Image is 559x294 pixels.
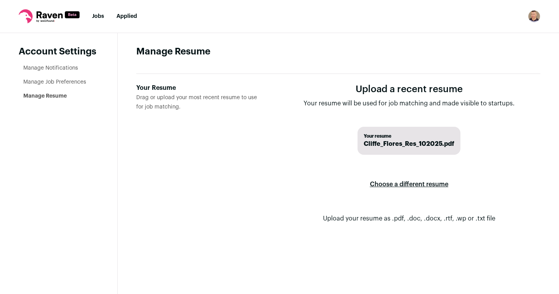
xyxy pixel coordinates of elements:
[136,83,265,93] div: Your Resume
[136,45,540,58] h1: Manage Resume
[304,99,515,108] p: Your resume will be used for job matching and made visible to startups.
[323,214,495,223] p: Upload your resume as .pdf, .doc, .docx, .rtf, .wp or .txt file
[528,10,540,23] img: 977957-medium_jpg
[23,79,86,85] a: Manage Job Preferences
[370,173,448,195] label: Choose a different resume
[364,133,454,139] span: Your resume
[364,139,454,149] span: Cliffe_Flores_Res_102025.pdf
[23,65,78,71] a: Manage Notifications
[304,83,515,96] h1: Upload a recent resume
[528,10,540,23] button: Open dropdown
[23,93,67,99] a: Manage Resume
[92,14,104,19] a: Jobs
[136,95,257,110] span: Drag or upload your most recent resume to use for job matching.
[19,45,99,58] header: Account Settings
[116,14,137,19] a: Applied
